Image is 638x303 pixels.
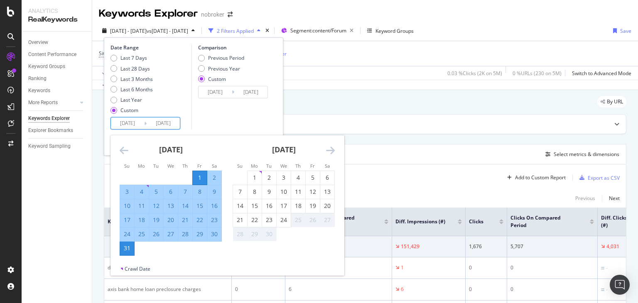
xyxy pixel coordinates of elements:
[164,230,178,238] div: 27
[248,188,262,196] div: 8
[120,216,134,224] div: 17
[207,199,222,213] td: Selected. Saturday, August 16, 2025
[135,202,149,210] div: 11
[306,213,320,227] td: Not available. Friday, September 26, 2025
[208,54,244,61] div: Previous Period
[469,286,503,293] div: 0
[310,163,315,169] small: Fr
[138,163,145,169] small: Mo
[193,202,207,210] div: 15
[193,199,207,213] td: Selected. Friday, August 15, 2025
[277,202,291,210] div: 17
[278,24,357,37] button: Segment:content/Forum
[110,76,153,83] div: Last 3 Months
[291,171,306,185] td: Choose Thursday, September 4, 2025 as your check-in date. It’s available.
[147,117,180,129] input: End Date
[149,230,163,238] div: 26
[291,202,305,210] div: 18
[110,86,153,93] div: Last 6 Months
[262,216,276,224] div: 23
[248,173,262,182] div: 1
[375,27,414,34] div: Keyword Groups
[149,188,163,196] div: 5
[291,188,305,196] div: 11
[167,163,174,169] small: We
[306,185,320,199] td: Choose Friday, September 12, 2025 as your check-in date. It’s available.
[149,185,164,199] td: Selected. Tuesday, August 5, 2025
[233,213,248,227] td: Choose Sunday, September 21, 2025 as your check-in date. It’s available.
[207,216,221,224] div: 23
[28,38,86,47] a: Overview
[320,202,334,210] div: 20
[207,173,221,182] div: 2
[28,15,85,24] div: RealKeywords
[207,213,222,227] td: Selected. Saturday, August 23, 2025
[120,213,135,227] td: Selected. Sunday, August 17, 2025
[326,145,335,156] div: Move forward to switch to the next month.
[99,66,123,80] button: Apply
[277,213,291,227] td: Choose Wednesday, September 24, 2025 as your check-in date. It’s available.
[237,163,243,169] small: Su
[606,264,608,272] div: -
[262,230,276,238] div: 30
[120,188,134,196] div: 3
[164,216,178,224] div: 20
[28,126,86,135] a: Explorer Bookmarks
[207,202,221,210] div: 16
[208,76,226,83] div: Custom
[164,227,178,241] td: Selected. Wednesday, August 27, 2025
[28,74,86,83] a: Ranking
[193,216,207,224] div: 22
[320,213,335,227] td: Not available. Saturday, September 27, 2025
[262,199,277,213] td: Choose Tuesday, September 16, 2025 as your check-in date. It’s available.
[149,213,164,227] td: Selected. Tuesday, August 19, 2025
[120,185,135,199] td: Selected. Sunday, August 3, 2025
[233,227,248,241] td: Not available. Sunday, September 28, 2025
[120,65,150,72] div: Last 28 Days
[110,65,153,72] div: Last 28 Days
[277,199,291,213] td: Choose Wednesday, September 17, 2025 as your check-in date. It’s available.
[233,216,247,224] div: 21
[513,70,562,77] div: 0 % URLs ( 230 on 5M )
[135,213,149,227] td: Selected. Monday, August 18, 2025
[325,163,330,169] small: Sa
[193,188,207,196] div: 8
[248,185,262,199] td: Choose Monday, September 8, 2025 as your check-in date. It’s available.
[262,173,276,182] div: 2
[606,243,619,250] div: 4,031
[306,173,320,182] div: 5
[108,218,211,225] span: Keyword
[178,213,193,227] td: Selected. Thursday, August 21, 2025
[233,185,248,199] td: Choose Sunday, September 7, 2025 as your check-in date. It’s available.
[306,216,320,224] div: 26
[164,202,178,210] div: 13
[248,171,262,185] td: Choose Monday, September 1, 2025 as your check-in date. It’s available.
[395,218,445,225] span: Diff. Impressions (#)
[306,171,320,185] td: Choose Friday, September 5, 2025 as your check-in date. It’s available.
[469,243,503,250] div: 1,676
[262,185,277,199] td: Choose Tuesday, September 9, 2025 as your check-in date. It’s available.
[609,195,620,202] div: Next
[110,96,153,103] div: Last Year
[28,62,65,71] div: Keyword Groups
[233,230,247,238] div: 28
[28,7,85,15] div: Analytics
[251,163,258,169] small: Mo
[110,27,147,34] span: [DATE] - [DATE]
[510,264,594,271] div: 0
[510,214,577,229] span: Clicks On Compared Period
[120,199,135,213] td: Selected. Sunday, August 10, 2025
[320,185,335,199] td: Choose Saturday, September 13, 2025 as your check-in date. It’s available.
[199,86,232,98] input: Start Date
[234,86,267,98] input: End Date
[277,173,291,182] div: 3
[201,10,224,19] div: nobroker
[262,171,277,185] td: Choose Tuesday, September 2, 2025 as your check-in date. It’s available.
[228,12,233,17] div: arrow-right-arrow-left
[120,76,153,83] div: Last 3 Months
[289,286,388,293] div: 6
[266,163,272,169] small: Tu
[28,86,50,95] div: Keywords
[120,241,135,255] td: Selected as end date. Sunday, August 31, 2025
[542,149,619,159] button: Select metrics & dimensions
